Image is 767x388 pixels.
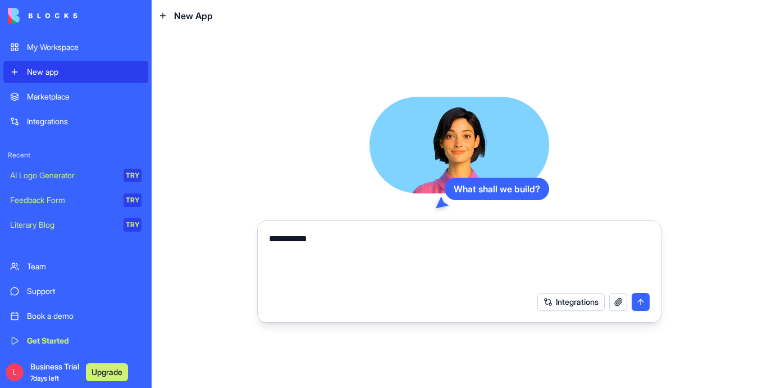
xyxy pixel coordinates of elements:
span: 7 days left [30,374,59,382]
span: L [6,363,24,381]
a: Integrations [3,110,148,133]
div: TRY [124,193,141,207]
span: Business Trial [30,361,79,384]
a: Support [3,280,148,303]
button: Integrations [537,293,605,311]
div: My Workspace [27,42,141,53]
div: AI Logo Generator [10,170,116,181]
a: Book a demo [3,305,148,327]
div: Book a demo [27,310,141,322]
a: New app [3,61,148,83]
div: TRY [124,218,141,232]
button: Upgrade [86,363,128,381]
a: AI Logo GeneratorTRY [3,164,148,187]
a: Feedback FormTRY [3,189,148,211]
div: Feedback Form [10,195,116,206]
div: Literary Blog [10,219,116,231]
a: Literary BlogTRY [3,214,148,236]
span: Recent [3,151,148,160]
a: Team [3,255,148,278]
span: New App [174,9,213,22]
a: Marketplace [3,85,148,108]
div: Team [27,261,141,272]
a: Get Started [3,330,148,352]
div: What shall we build? [445,178,549,200]
div: New app [27,66,141,78]
div: Marketplace [27,91,141,102]
div: Integrations [27,116,141,127]
img: logo [8,8,77,24]
div: Support [27,286,141,297]
div: TRY [124,169,141,182]
div: Get Started [27,335,141,346]
a: My Workspace [3,36,148,58]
